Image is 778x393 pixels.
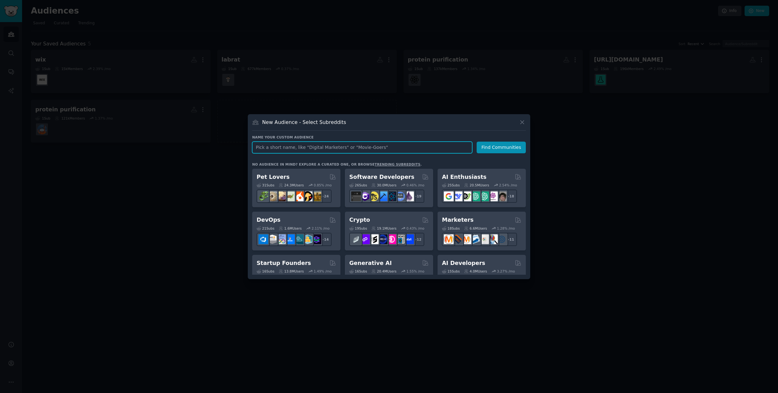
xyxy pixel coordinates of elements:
[351,234,361,244] img: ethfinance
[386,234,396,244] img: defiblockchain
[303,191,312,201] img: PetAdvice
[360,234,370,244] img: 0xPolygon
[303,234,312,244] img: aws_cdk
[311,191,321,201] img: dogbreed
[257,226,274,231] div: 21 Sub s
[464,183,489,187] div: 20.5M Users
[252,142,472,153] input: Pick a short name, like "Digital Marketers" or "Movie-Goers"
[477,142,526,153] button: Find Communities
[258,234,268,244] img: azuredevops
[488,191,498,201] img: OpenAIDev
[257,173,290,181] h2: Pet Lovers
[479,191,489,201] img: chatgpt_prompts_
[285,234,295,244] img: DevOpsLinks
[470,234,480,244] img: Emailmarketing
[406,226,424,231] div: 0.43 % /mo
[314,269,332,273] div: 1.49 % /mo
[504,190,517,203] div: + 18
[444,191,454,201] img: GoogleGeminiAI
[464,269,487,273] div: 4.0M Users
[262,119,346,126] h3: New Audience - Select Subreddits
[311,234,321,244] img: PlatformEngineers
[276,234,286,244] img: Docker_DevOps
[360,191,370,201] img: csharp
[267,191,277,201] img: ballpython
[444,234,454,244] img: content_marketing
[442,226,460,231] div: 18 Sub s
[497,191,507,201] img: ArtificalIntelligence
[318,233,332,246] div: + 14
[404,234,414,244] img: defi_
[252,135,526,139] h3: Name your custom audience
[462,234,471,244] img: AskMarketing
[349,259,392,267] h2: Generative AI
[314,183,332,187] div: 0.85 % /mo
[279,183,304,187] div: 24.3M Users
[351,191,361,201] img: software
[279,269,304,273] div: 13.8M Users
[504,233,517,246] div: + 11
[371,226,396,231] div: 19.1M Users
[257,216,281,224] h2: DevOps
[257,259,311,267] h2: Startup Founders
[349,173,414,181] h2: Software Developers
[453,191,462,201] img: DeepSeek
[442,259,485,267] h2: AI Developers
[378,191,387,201] img: iOSProgramming
[406,269,424,273] div: 1.55 % /mo
[258,191,268,201] img: herpetology
[378,234,387,244] img: web3
[267,234,277,244] img: AWS_Certified_Experts
[369,191,379,201] img: learnjavascript
[395,191,405,201] img: AskComputerScience
[488,234,498,244] img: MarketingResearch
[497,234,507,244] img: OnlineMarketing
[285,191,295,201] img: turtle
[294,191,304,201] img: cockatiel
[497,269,515,273] div: 3.27 % /mo
[411,190,424,203] div: + 19
[497,226,515,231] div: 1.28 % /mo
[318,190,332,203] div: + 24
[276,191,286,201] img: leopardgeckos
[257,269,274,273] div: 16 Sub s
[386,191,396,201] img: reactnative
[257,183,274,187] div: 31 Sub s
[371,269,396,273] div: 20.4M Users
[349,216,370,224] h2: Crypto
[479,234,489,244] img: googleads
[442,216,473,224] h2: Marketers
[442,269,460,273] div: 15 Sub s
[371,183,396,187] div: 30.0M Users
[470,191,480,201] img: chatgpt_promptDesign
[462,191,471,201] img: AItoolsCatalog
[499,183,517,187] div: 2.54 % /mo
[349,226,367,231] div: 19 Sub s
[294,234,304,244] img: platformengineering
[442,173,486,181] h2: AI Enthusiasts
[406,183,424,187] div: 0.46 % /mo
[404,191,414,201] img: elixir
[442,183,460,187] div: 25 Sub s
[312,226,330,231] div: 2.11 % /mo
[349,269,367,273] div: 16 Sub s
[369,234,379,244] img: ethstaker
[453,234,462,244] img: bigseo
[374,162,420,166] a: trending subreddits
[411,233,424,246] div: + 12
[395,234,405,244] img: CryptoNews
[464,226,487,231] div: 6.6M Users
[349,183,367,187] div: 26 Sub s
[279,226,302,231] div: 1.6M Users
[252,162,422,167] div: No audience in mind? Explore a curated one, or browse .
